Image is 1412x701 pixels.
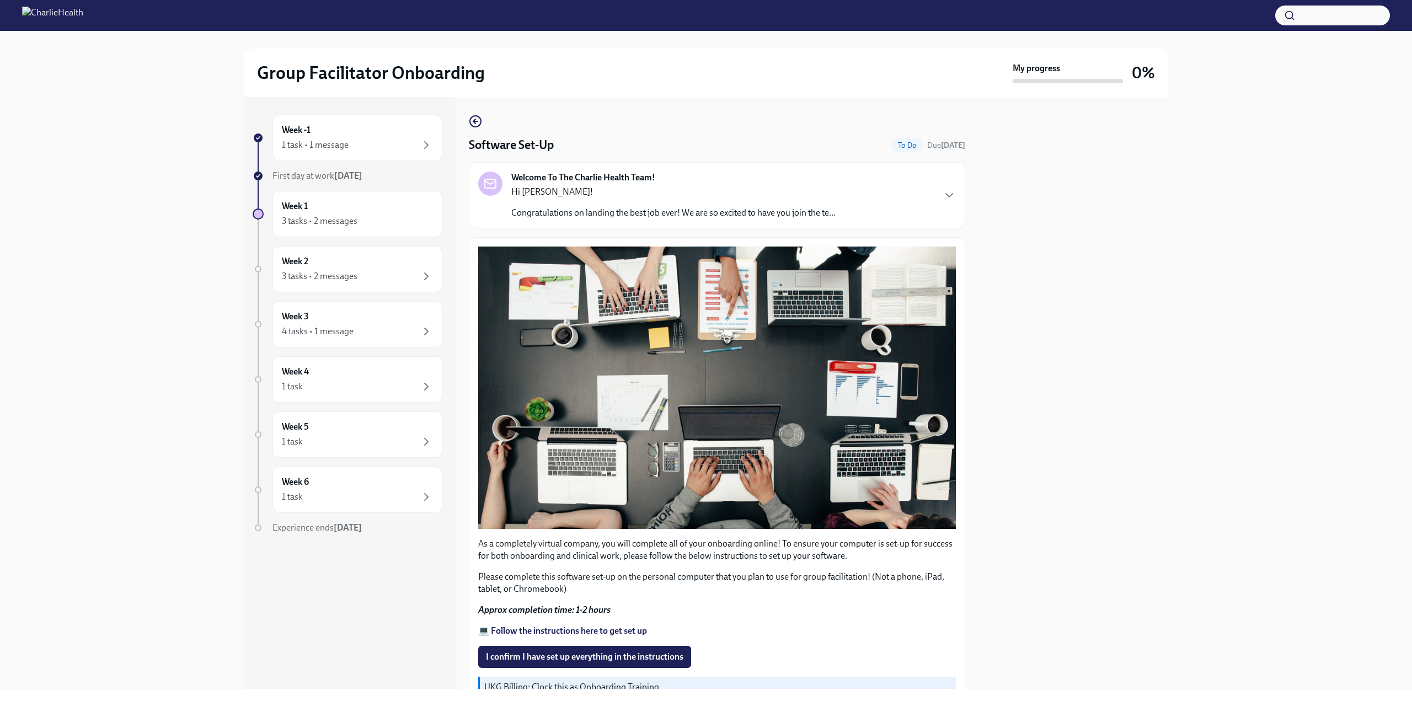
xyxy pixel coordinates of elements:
[257,62,485,84] h2: Group Facilitator Onboarding
[478,646,691,668] button: I confirm I have set up everything in the instructions
[478,571,956,595] p: Please complete this software set-up on the personal computer that you plan to use for group faci...
[282,200,308,212] h6: Week 1
[272,522,362,533] span: Experience ends
[253,301,442,347] a: Week 34 tasks • 1 message
[282,421,309,433] h6: Week 5
[511,186,836,198] p: Hi [PERSON_NAME]!
[282,270,357,282] div: 3 tasks • 2 messages
[478,247,956,529] button: Zoom image
[282,139,349,151] div: 1 task • 1 message
[334,522,362,533] strong: [DATE]
[282,381,303,393] div: 1 task
[478,538,956,562] p: As a completely virtual company, you will complete all of your onboarding online! To ensure your ...
[282,215,357,227] div: 3 tasks • 2 messages
[282,255,308,267] h6: Week 2
[927,141,965,150] span: Due
[511,172,655,184] strong: Welcome To The Charlie Health Team!
[282,436,303,448] div: 1 task
[478,604,611,615] strong: Approx completion time: 1-2 hours
[478,625,647,636] a: 💻 Follow the instructions here to get set up
[253,411,442,458] a: Week 51 task
[891,141,923,149] span: To Do
[282,366,309,378] h6: Week 4
[282,476,309,488] h6: Week 6
[941,141,965,150] strong: [DATE]
[282,491,303,503] div: 1 task
[253,115,442,161] a: Week -11 task • 1 message
[469,137,554,153] h4: Software Set-Up
[511,207,836,219] p: Congratulations on landing the best job ever! We are so excited to have you join the te...
[282,311,309,323] h6: Week 3
[1013,62,1060,74] strong: My progress
[253,170,442,182] a: First day at work[DATE]
[272,170,362,181] span: First day at work
[22,7,83,24] img: CharlieHealth
[253,467,442,513] a: Week 61 task
[253,246,442,292] a: Week 23 tasks • 2 messages
[253,356,442,403] a: Week 41 task
[253,191,442,237] a: Week 13 tasks • 2 messages
[486,651,683,662] span: I confirm I have set up everything in the instructions
[484,681,951,693] p: UKG Billing: Clock this as Onboarding Training
[334,170,362,181] strong: [DATE]
[282,124,311,136] h6: Week -1
[282,325,354,338] div: 4 tasks • 1 message
[1132,63,1155,83] h3: 0%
